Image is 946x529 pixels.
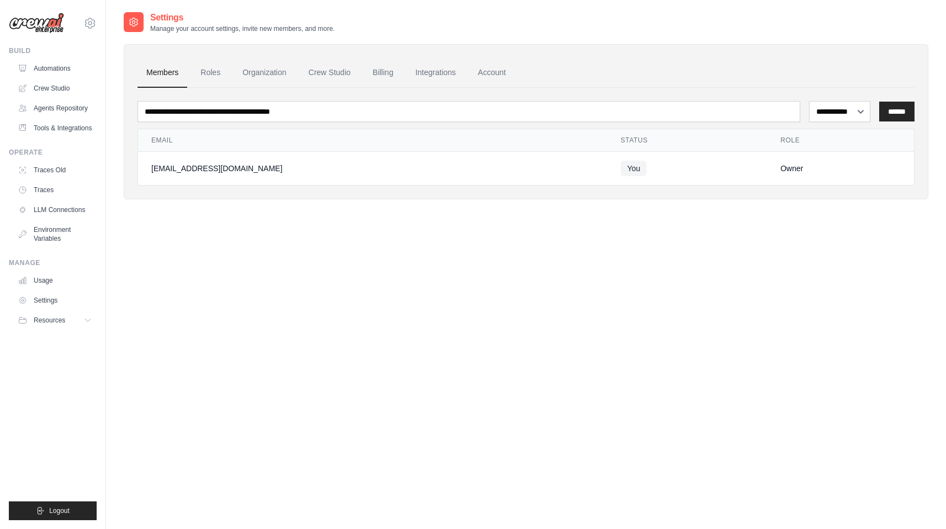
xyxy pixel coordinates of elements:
[767,129,914,152] th: Role
[13,119,97,137] a: Tools & Integrations
[234,58,295,88] a: Organization
[49,506,70,515] span: Logout
[9,501,97,520] button: Logout
[13,60,97,77] a: Automations
[364,58,402,88] a: Billing
[780,163,901,174] div: Owner
[138,129,607,152] th: Email
[150,11,335,24] h2: Settings
[621,161,647,176] span: You
[13,181,97,199] a: Traces
[9,148,97,157] div: Operate
[469,58,515,88] a: Account
[13,311,97,329] button: Resources
[9,46,97,55] div: Build
[13,221,97,247] a: Environment Variables
[13,99,97,117] a: Agents Repository
[192,58,229,88] a: Roles
[406,58,464,88] a: Integrations
[300,58,360,88] a: Crew Studio
[13,272,97,289] a: Usage
[13,80,97,97] a: Crew Studio
[13,161,97,179] a: Traces Old
[607,129,767,152] th: Status
[150,24,335,33] p: Manage your account settings, invite new members, and more.
[13,292,97,309] a: Settings
[9,13,64,34] img: Logo
[34,316,65,325] span: Resources
[9,258,97,267] div: Manage
[138,58,187,88] a: Members
[13,201,97,219] a: LLM Connections
[151,163,594,174] div: [EMAIL_ADDRESS][DOMAIN_NAME]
